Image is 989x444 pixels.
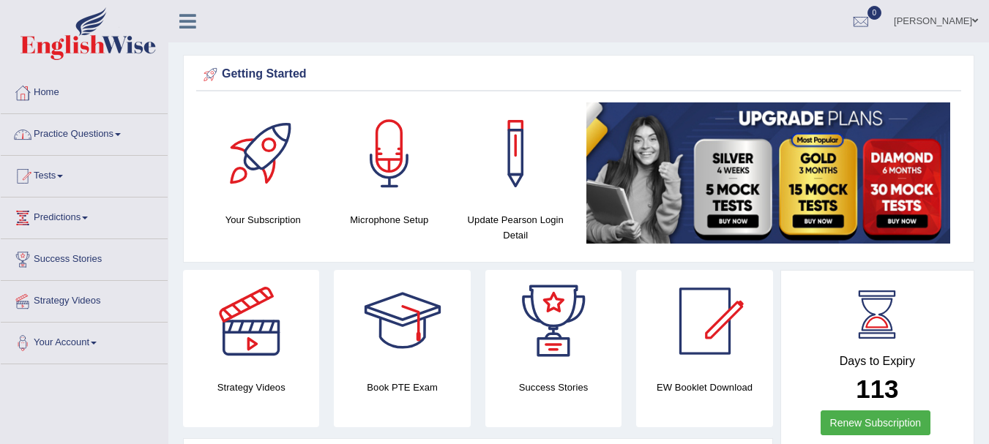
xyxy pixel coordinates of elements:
[867,6,882,20] span: 0
[1,197,168,234] a: Predictions
[1,114,168,151] a: Practice Questions
[207,212,319,227] h4: Your Subscription
[183,380,319,395] h4: Strategy Videos
[821,410,931,435] a: Renew Subscription
[200,64,958,86] div: Getting Started
[1,156,168,192] a: Tests
[485,380,622,395] h4: Success Stories
[334,212,446,227] h4: Microphone Setup
[797,355,958,368] h4: Days to Expiry
[1,239,168,276] a: Success Stories
[856,375,898,403] b: 113
[460,212,572,243] h4: Update Pearson Login Detail
[1,281,168,317] a: Strategy Videos
[586,102,951,244] img: small5.jpg
[334,380,470,395] h4: Book PTE Exam
[1,323,168,359] a: Your Account
[636,380,772,395] h4: EW Booklet Download
[1,72,168,109] a: Home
